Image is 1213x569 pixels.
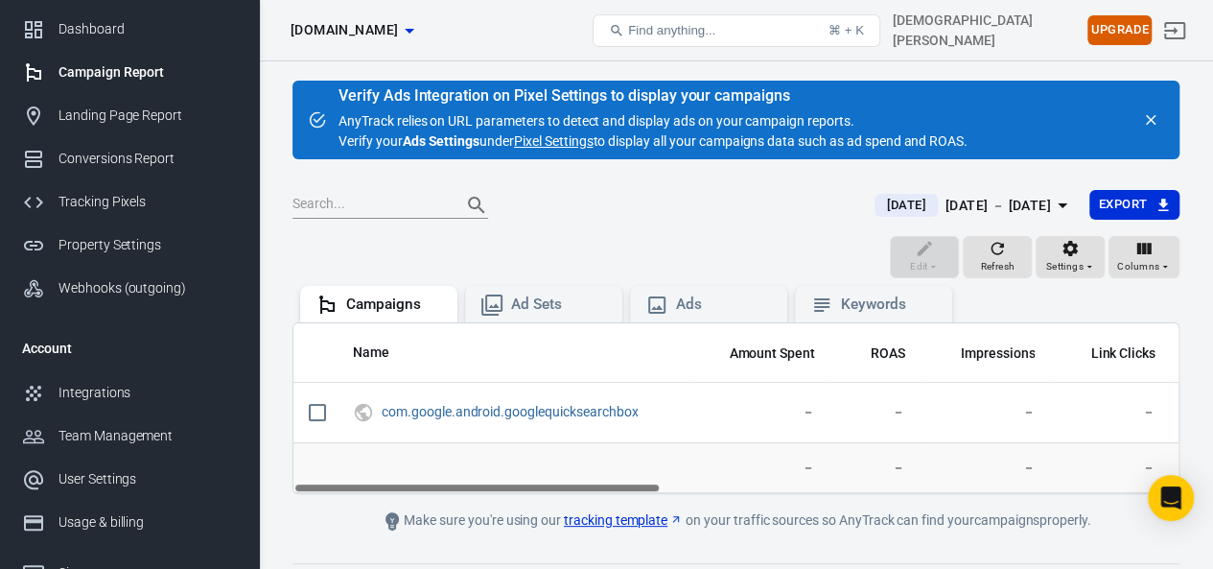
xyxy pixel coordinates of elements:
a: tracking template [564,510,683,531]
div: Campaigns [346,295,442,315]
a: User Settings [7,458,252,501]
a: Webhooks (outgoing) [7,267,252,310]
div: Ad Sets [511,295,607,315]
button: Columns [1108,236,1179,278]
strong: Ads Settings [403,133,480,149]
span: Name [353,344,389,363]
button: Settings [1036,236,1105,278]
span: Amount Spent [729,344,815,364]
div: Integrations [58,383,237,403]
a: Conversions Report [7,137,252,180]
a: Tracking Pixels [7,180,252,224]
div: AnyTrack relies on URL parameters to detect and display ads on your campaign reports. Verify your... [338,88,968,152]
div: Landing Page Report [58,106,237,126]
span: ROAS [871,344,905,364]
div: Campaign Report [58,62,237,83]
a: Property Settings [7,224,252,267]
a: com.google.android.googlequicksearchbox [382,404,638,419]
svg: UTM & Web Traffic [353,401,374,424]
div: ⌘ + K [828,23,864,37]
li: Account [7,325,252,371]
button: Search [454,182,500,228]
a: Usage & billing [7,501,252,544]
button: Export [1089,190,1179,220]
div: Conversions Report [58,149,237,169]
div: [DATE] － [DATE] [945,194,1051,218]
button: Find anything...⌘ + K [593,14,880,47]
div: Account id: G7gkrMRQ [893,11,1080,51]
div: Team Management [58,426,237,446]
span: [DATE] [878,196,933,215]
div: scrollable content [293,323,1178,493]
span: Impressions [961,344,1036,364]
button: Upgrade [1087,15,1152,45]
div: Keywords [841,295,937,315]
span: blogsspace.online [291,18,398,42]
span: － [704,458,815,477]
span: com.google.android.googlequicksearchbox [382,405,641,418]
button: Refresh [963,236,1032,278]
div: Property Settings [58,235,237,255]
span: Columns [1117,258,1159,275]
button: [DOMAIN_NAME] [283,12,421,48]
span: － [936,403,1036,422]
span: Name [353,344,414,363]
span: － [846,458,905,477]
span: － [936,458,1036,477]
span: Settings [1046,258,1084,275]
span: － [846,403,905,422]
span: The estimated total amount of money you've spent on your campaign, ad set or ad during its schedule. [704,342,815,365]
span: The number of clicks on links within the ad that led to advertiser-specified destinations [1090,342,1155,365]
div: Ads [676,295,772,315]
a: Team Management [7,415,252,458]
span: － [1065,458,1155,477]
div: Webhooks (outgoing) [58,278,237,298]
button: [DATE][DATE] － [DATE] [859,190,1088,222]
span: The total return on ad spend [846,342,905,365]
div: Verify Ads Integration on Pixel Settings to display your campaigns [338,86,968,106]
a: Campaign Report [7,51,252,94]
div: Dashboard [58,19,237,39]
div: User Settings [58,469,237,489]
span: The estimated total amount of money you've spent on your campaign, ad set or ad during its schedule. [729,342,815,365]
a: Integrations [7,371,252,415]
span: The total return on ad spend [871,342,905,365]
div: Usage & billing [58,512,237,533]
span: － [1065,403,1155,422]
a: Landing Page Report [7,94,252,137]
a: Sign out [1152,8,1198,54]
span: Link Clicks [1090,344,1155,364]
div: Tracking Pixels [58,192,237,212]
span: The number of clicks on links within the ad that led to advertiser-specified destinations [1065,342,1155,365]
a: Dashboard [7,8,252,51]
span: Refresh [980,258,1015,275]
button: close [1137,107,1164,133]
span: The number of times your ads were on screen. [936,342,1036,365]
span: Find anything... [628,23,715,37]
input: Search... [292,193,446,218]
span: － [704,403,815,422]
div: Make sure you're using our on your traffic sources so AnyTrack can find your campaigns properly. [305,510,1168,533]
div: Open Intercom Messenger [1148,475,1194,521]
a: Pixel Settings [514,131,593,152]
span: The number of times your ads were on screen. [961,342,1036,365]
